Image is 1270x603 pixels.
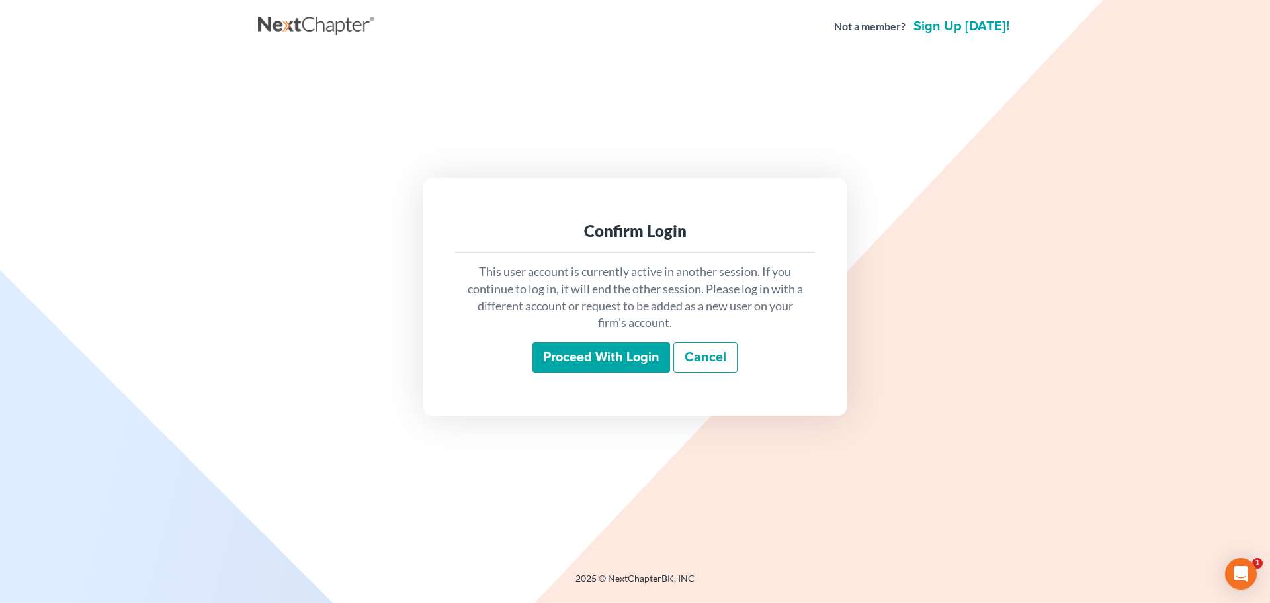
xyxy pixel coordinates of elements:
[258,572,1012,596] div: 2025 © NextChapterBK, INC
[466,220,804,242] div: Confirm Login
[911,20,1012,33] a: Sign up [DATE]!
[1252,558,1263,569] span: 1
[673,342,738,373] a: Cancel
[532,342,670,373] input: Proceed with login
[466,263,804,332] p: This user account is currently active in another session. If you continue to log in, it will end ...
[1225,558,1257,590] div: Open Intercom Messenger
[834,19,906,34] strong: Not a member?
